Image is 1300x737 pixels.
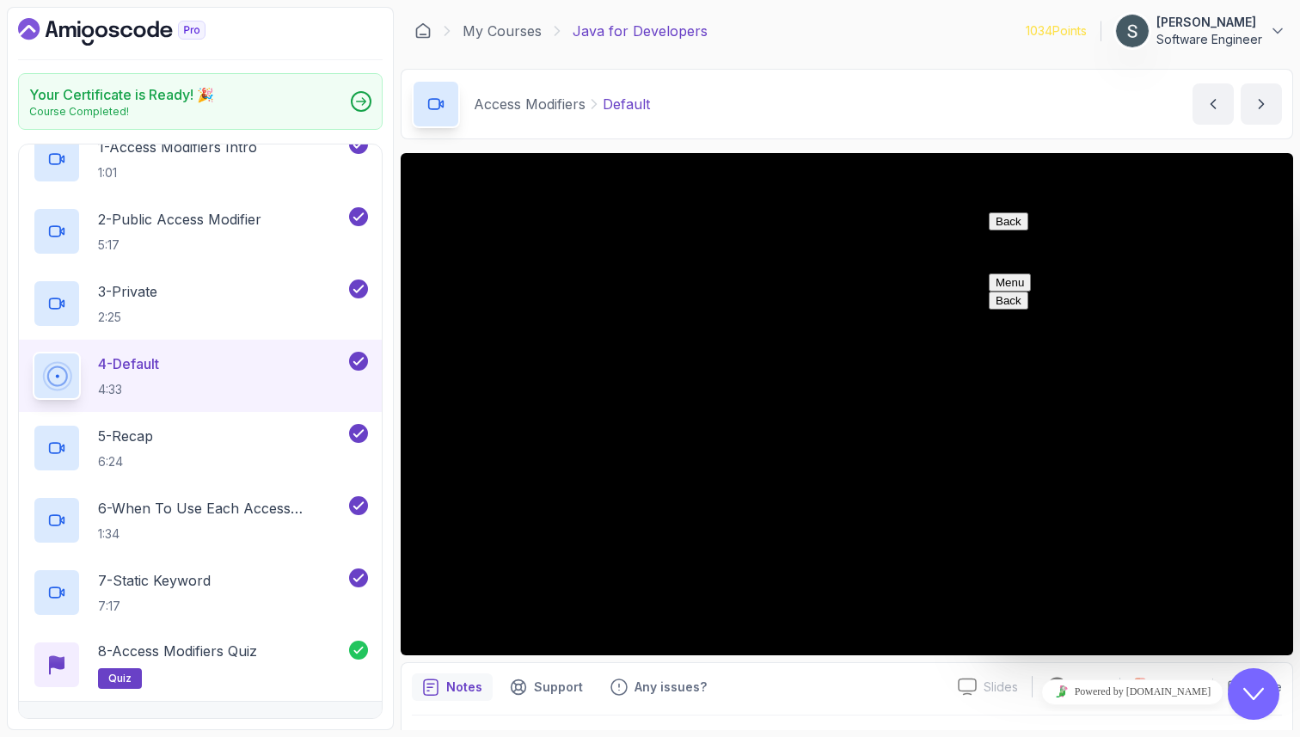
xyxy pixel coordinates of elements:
p: Access Modifiers [474,94,586,114]
button: 7-Static Keyword7:17 [33,568,368,617]
button: 1-Access Modifiers Intro1:01 [33,135,368,183]
a: Your Certificate is Ready! 🎉Course Completed! [18,73,383,130]
p: [PERSON_NAME] [1156,14,1262,31]
p: 1:34 [98,525,346,543]
a: Dashboard [414,22,432,40]
p: Java for Developers [573,21,708,41]
p: Default [603,94,650,114]
iframe: chat widget [982,673,1283,711]
button: user profile image[PERSON_NAME]Software Engineer [1115,14,1286,48]
a: Dashboard [18,18,245,46]
p: 2:25 [98,309,157,326]
button: 4-Default4:33 [33,352,368,400]
iframe: chat widget [982,206,1283,653]
button: previous content [1193,83,1234,125]
h2: Your Certificate is Ready! 🎉 [29,84,214,105]
a: My Courses [463,21,542,41]
button: 8-Access Modifiers Quizquiz [33,641,368,689]
p: 5 - Recap [98,426,153,446]
p: Any issues? [635,679,707,696]
p: Notes [446,679,482,696]
button: Support button [500,673,593,701]
iframe: 4 - Default [401,153,1293,655]
p: 4:33 [98,381,159,398]
p: 1034 Points [1026,22,1087,40]
p: 3 - Private [98,281,157,302]
span: quiz [108,672,132,685]
p: 7:17 [98,598,211,615]
p: 1:01 [98,164,257,181]
img: user profile image [1116,15,1149,47]
p: 6:24 [98,453,153,470]
p: 5:17 [98,236,261,254]
button: 5-Recap6:24 [33,424,368,472]
button: 3-Private2:25 [33,279,368,328]
button: next content [1241,83,1282,125]
p: 4 - Default [98,353,159,374]
p: Support [534,679,583,696]
button: Feedback button [600,673,717,701]
p: 1 - Access Modifiers Intro [98,137,257,157]
p: 8 - Access Modifiers Quiz [98,641,257,661]
p: Software Engineer [1156,31,1262,48]
button: 6-When To Use Each Access Modifier1:34 [33,496,368,544]
p: 6 - When To Use Each Access Modifier [98,498,346,519]
p: 7 - Static Keyword [98,570,211,591]
iframe: chat widget [1228,668,1283,720]
button: 2-Public Access Modifier5:17 [33,207,368,255]
button: notes button [412,673,493,701]
p: 2 - Public Access Modifier [98,209,261,230]
p: Course Completed! [29,105,214,119]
